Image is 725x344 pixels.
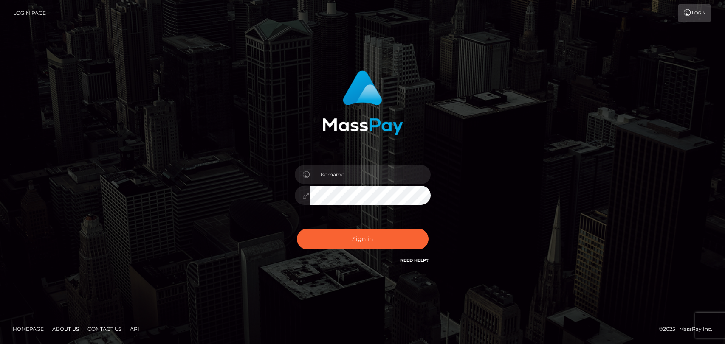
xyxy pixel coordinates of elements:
a: Need Help? [400,257,429,263]
a: Login [678,4,711,22]
img: MassPay Login [322,70,403,135]
a: Homepage [9,322,47,336]
button: Sign in [297,229,429,249]
a: About Us [49,322,82,336]
a: Contact Us [84,322,125,336]
input: Username... [310,165,431,184]
a: API [127,322,143,336]
div: © 2025 , MassPay Inc. [659,324,719,334]
a: Login Page [13,4,46,22]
